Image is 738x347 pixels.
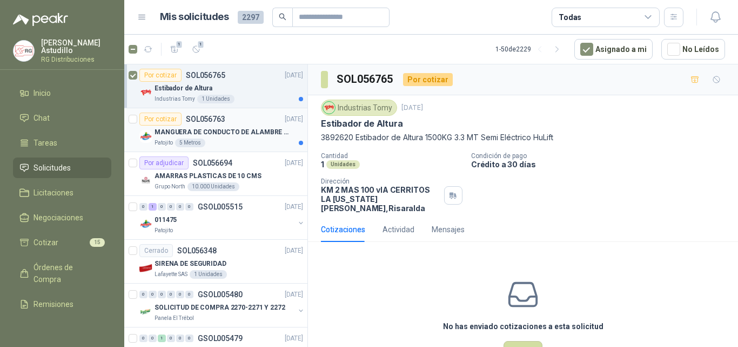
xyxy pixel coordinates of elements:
div: Industrias Tomy [321,100,397,116]
span: Cotizar [33,237,58,248]
h3: No has enviado cotizaciones a esta solicitud [443,320,603,332]
div: Por cotizar [139,69,182,82]
div: Unidades [326,160,360,169]
div: 0 [158,203,166,211]
div: 0 [185,335,193,342]
p: SOLICITUD DE COMPRA 2270-2271 Y 2272 [155,303,285,313]
p: Cantidad [321,152,462,160]
span: Inicio [33,87,51,99]
p: Condición de pago [471,152,734,160]
p: [DATE] [285,70,303,81]
a: Cotizar15 [13,232,111,253]
h1: Mis solicitudes [160,9,229,25]
div: 0 [139,203,147,211]
p: 3892620 Estibador de Altura 1500KG 3.3 MT Semi Eléctrico HuLift [321,132,725,143]
span: 1 [176,40,183,49]
img: Logo peakr [13,13,68,26]
img: Company Logo [323,102,335,114]
a: Solicitudes [13,158,111,178]
img: Company Logo [14,41,34,61]
div: 1 [149,203,157,211]
p: [DATE] [285,290,303,300]
a: Licitaciones [13,182,111,203]
p: Estibador de Altura [155,83,212,94]
span: 1 [197,40,205,49]
a: Órdenes de Compra [13,257,111,290]
p: GSOL005480 [198,291,243,298]
p: [DATE] [285,158,303,168]
img: Company Logo [139,130,152,143]
div: 1 [158,335,166,342]
div: 1 Unidades [197,95,234,103]
div: Por cotizar [403,73,453,86]
div: 0 [149,335,157,342]
div: 0 [176,203,184,211]
a: Configuración [13,319,111,339]
a: Negociaciones [13,207,111,228]
a: Remisiones [13,294,111,315]
p: 1 [321,160,324,169]
span: Licitaciones [33,187,73,199]
p: [DATE] [285,246,303,256]
p: SOL056694 [193,159,232,167]
p: Panela El Trébol [155,314,194,323]
div: 0 [167,335,175,342]
p: [PERSON_NAME] Astudillo [41,39,111,54]
button: 1 [187,41,205,58]
span: 2297 [238,11,264,24]
p: [DATE] [285,114,303,125]
div: 0 [139,291,147,298]
p: Patojito [155,226,173,235]
span: Tareas [33,137,57,149]
button: No Leídos [661,39,725,60]
div: 10.000 Unidades [187,182,239,191]
div: 5 Metros [175,139,205,147]
span: Órdenes de Compra [33,261,101,285]
p: SOL056763 [186,115,225,123]
span: 15 [90,238,105,247]
div: 0 [167,203,175,211]
img: Company Logo [139,261,152,274]
span: Remisiones [33,298,73,310]
div: 0 [176,335,184,342]
span: Chat [33,112,50,124]
div: Por cotizar [139,113,182,126]
p: Estibador de Altura [321,118,403,129]
p: KM 2 MAS 100 vIA CERRITOS LA [US_STATE] [PERSON_NAME] , Risaralda [321,185,440,213]
div: Todas [559,11,581,23]
p: GSOL005515 [198,203,243,211]
p: AMARRAS PLASTICAS DE 10 CMS [155,171,261,181]
div: Actividad [383,224,414,235]
div: 0 [185,203,193,211]
a: Tareas [13,133,111,153]
p: Industrias Tomy [155,95,195,103]
span: Solicitudes [33,162,71,174]
div: 1 Unidades [190,270,227,279]
a: Por cotizarSOL056763[DATE] Company LogoMANGUERA DE CONDUCTO DE ALAMBRE DE ACERO PUPatojito5 Metros [124,108,307,152]
button: Asignado a mi [574,39,653,60]
p: GSOL005479 [198,335,243,342]
div: 0 [185,291,193,298]
a: Por cotizarSOL056765[DATE] Company LogoEstibador de AlturaIndustrias Tomy1 Unidades [124,64,307,108]
p: MANGUERA DE CONDUCTO DE ALAMBRE DE ACERO PU [155,127,289,138]
div: Cotizaciones [321,224,365,235]
p: Crédito a 30 días [471,160,734,169]
a: 0 0 0 0 0 0 GSOL005480[DATE] Company LogoSOLICITUD DE COMPRA 2270-2271 Y 2272Panela El Trébol [139,288,305,323]
h3: SOL056765 [337,71,394,88]
div: 0 [158,291,166,298]
span: Negociaciones [33,212,83,224]
div: 1 - 50 de 2229 [495,41,566,58]
a: Chat [13,108,111,128]
a: Por adjudicarSOL056694[DATE] Company LogoAMARRAS PLASTICAS DE 10 CMSGrupo North10.000 Unidades [124,152,307,196]
div: 0 [139,335,147,342]
div: 0 [149,291,157,298]
p: Lafayette SAS [155,270,187,279]
div: Por adjudicar [139,156,189,169]
a: CerradoSOL056348[DATE] Company LogoSIRENA DE SEGURIDADLafayette SAS1 Unidades [124,240,307,284]
a: 0 1 0 0 0 0 GSOL005515[DATE] Company Logo011475Patojito [139,200,305,235]
p: SOL056348 [177,247,217,254]
div: 0 [167,291,175,298]
div: Mensajes [432,224,465,235]
p: SIRENA DE SEGURIDAD [155,259,226,269]
button: 1 [166,41,183,58]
